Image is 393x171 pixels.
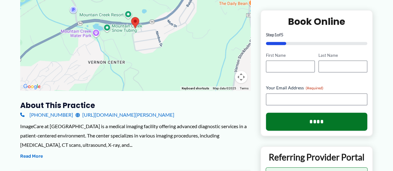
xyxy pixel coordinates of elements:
[318,52,367,58] label: Last Name
[240,87,249,90] a: Terms (opens in new tab)
[266,152,368,163] p: Referring Provider Portal
[182,86,209,91] button: Keyboard shortcuts
[235,71,247,83] button: Map camera controls
[22,83,42,91] a: Open this area in Google Maps (opens a new window)
[213,87,236,90] span: Map data ©2025
[266,85,368,91] label: Your Email Address
[20,153,43,160] button: Read More
[20,122,250,149] div: ImageCare at [GEOGRAPHIC_DATA] is a medical imaging facility offering advanced diagnostic service...
[281,32,283,37] span: 5
[306,86,323,91] span: (Required)
[274,32,277,37] span: 1
[22,83,42,91] img: Google
[266,16,368,28] h2: Book Online
[75,110,174,119] a: [URL][DOMAIN_NAME][PERSON_NAME]
[266,52,315,58] label: First Name
[20,101,250,110] h3: About this practice
[266,33,368,37] p: Step of
[20,110,73,119] a: [PHONE_NUMBER]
